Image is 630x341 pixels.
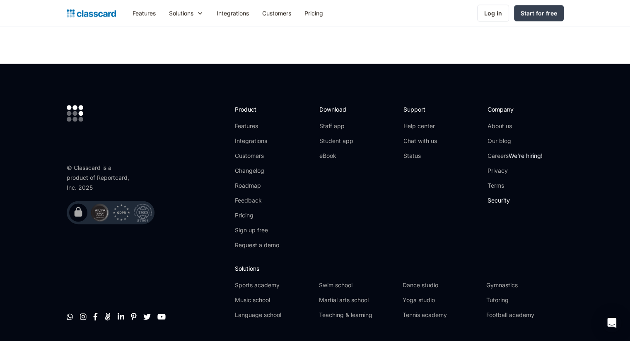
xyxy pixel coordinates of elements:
a: Tennis academy [403,311,480,319]
a: Integrations [210,4,256,22]
div: © Classcard is a product of Reportcard, Inc. 2025 [67,163,133,193]
h2: Product [235,105,279,114]
a:  [131,312,137,321]
div: Solutions [169,9,193,17]
a: Security [488,196,543,205]
a: Language school [235,311,312,319]
a: Student app [319,137,353,145]
a: Help center [403,122,437,130]
a: Dance studio [403,281,480,289]
a: Roadmap [235,181,279,190]
a: Feedback [235,196,279,205]
a: eBook [319,152,353,160]
a:  [118,312,124,321]
div: Solutions [162,4,210,22]
a: Start for free [514,5,564,21]
a: Changelog [235,167,279,175]
a:  [143,312,151,321]
a: Pricing [235,211,279,219]
a: Yoga studio [403,296,480,304]
a:  [93,312,98,321]
a: CareersWe're hiring! [488,152,543,160]
a: Staff app [319,122,353,130]
a: Our blog [488,137,543,145]
a: Features [126,4,162,22]
a: Privacy [488,167,543,175]
a: Status [403,152,437,160]
a: Tutoring [486,296,563,304]
a:  [104,312,111,321]
a: Martial arts school [319,296,396,304]
a: Sports academy [235,281,312,289]
a:  [67,312,73,321]
a: Customers [256,4,298,22]
a: Teaching & learning [319,311,396,319]
div: Open Intercom Messenger [602,313,622,333]
a: Chat with us [403,137,437,145]
h2: Support [403,105,437,114]
a: Customers [235,152,279,160]
a: About us [488,122,543,130]
a: Log in [477,5,509,21]
h2: Solutions [235,264,563,273]
div: Log in [484,9,502,17]
a: Swim school [319,281,396,289]
a:  [157,312,166,321]
h2: Download [319,105,353,114]
a: Gymnastics [486,281,563,289]
span: We're hiring! [509,152,543,159]
a:  [80,312,87,321]
a: Pricing [298,4,330,22]
a: Features [235,122,279,130]
div: Start for free [521,9,557,17]
a: Request a demo [235,241,279,249]
a: Terms [488,181,543,190]
a: Football academy [486,311,563,319]
a: Integrations [235,137,279,145]
a: Sign up free [235,226,279,234]
h2: Company [488,105,543,114]
a: Music school [235,296,312,304]
a: Logo [67,7,116,19]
